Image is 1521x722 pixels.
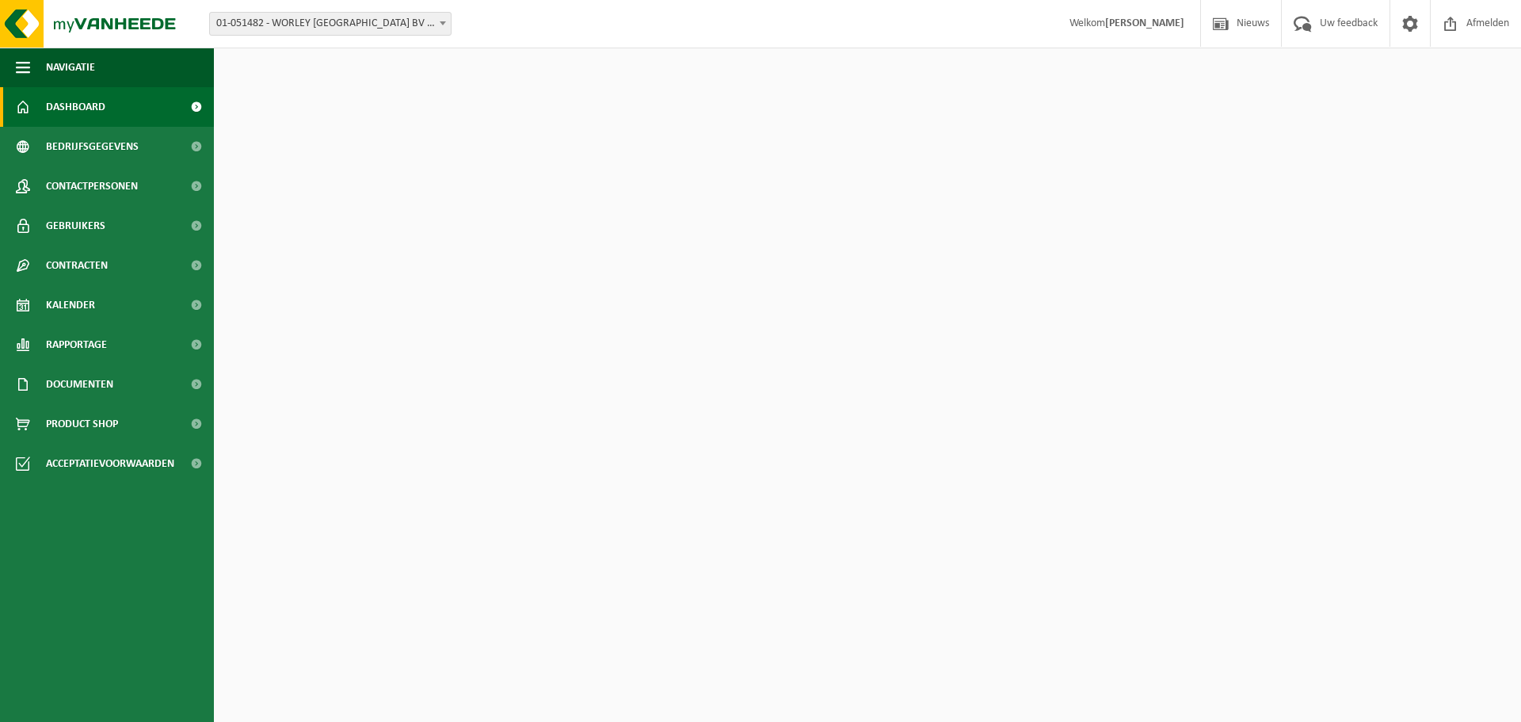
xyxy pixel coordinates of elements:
strong: [PERSON_NAME] [1105,17,1184,29]
span: 01-051482 - WORLEY BELGIË BV - ANTWERPEN [209,12,452,36]
span: Documenten [46,365,113,404]
span: 01-051482 - WORLEY BELGIË BV - ANTWERPEN [210,13,451,35]
span: Contactpersonen [46,166,138,206]
span: Product Shop [46,404,118,444]
span: Contracten [46,246,108,285]
span: Dashboard [46,87,105,127]
span: Kalender [46,285,95,325]
span: Rapportage [46,325,107,365]
span: Gebruikers [46,206,105,246]
span: Navigatie [46,48,95,87]
span: Bedrijfsgegevens [46,127,139,166]
span: Acceptatievoorwaarden [46,444,174,483]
